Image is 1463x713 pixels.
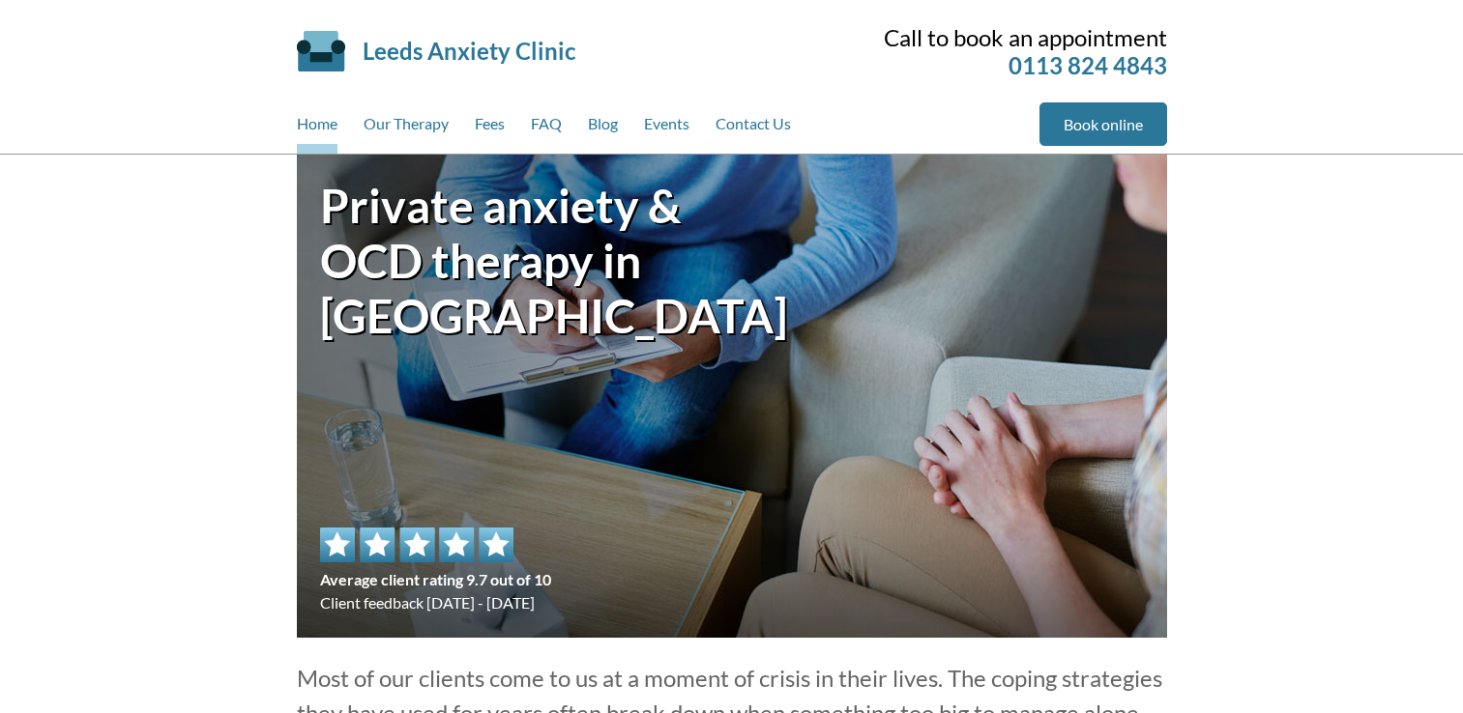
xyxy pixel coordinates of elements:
[320,528,551,614] div: Client feedback [DATE] - [DATE]
[1009,51,1167,79] a: 0113 824 4843
[364,102,449,154] a: Our Therapy
[1039,102,1167,146] a: Book online
[363,37,575,65] a: Leeds Anxiety Clinic
[297,102,337,154] a: Home
[320,528,513,562] img: 5 star rating
[475,102,505,154] a: Fees
[531,102,562,154] a: FAQ
[320,178,732,343] h1: Private anxiety & OCD therapy in [GEOGRAPHIC_DATA]
[588,102,618,154] a: Blog
[320,568,551,591] span: Average client rating 9.7 out of 10
[644,102,689,154] a: Events
[716,102,791,154] a: Contact Us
